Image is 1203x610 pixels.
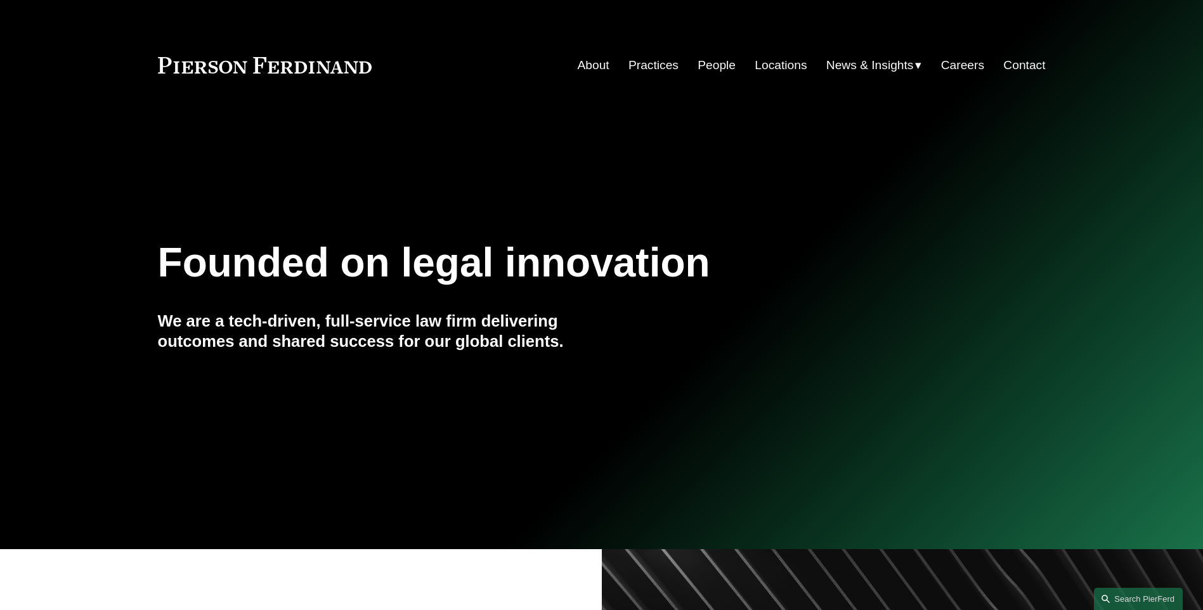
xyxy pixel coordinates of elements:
h1: Founded on legal innovation [158,240,898,286]
a: Practices [628,53,679,77]
a: Locations [755,53,807,77]
a: About [578,53,609,77]
a: Search this site [1094,588,1183,610]
a: Careers [941,53,984,77]
h4: We are a tech-driven, full-service law firm delivering outcomes and shared success for our global... [158,311,602,352]
a: folder dropdown [826,53,922,77]
a: People [698,53,736,77]
span: News & Insights [826,55,914,77]
a: Contact [1003,53,1045,77]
